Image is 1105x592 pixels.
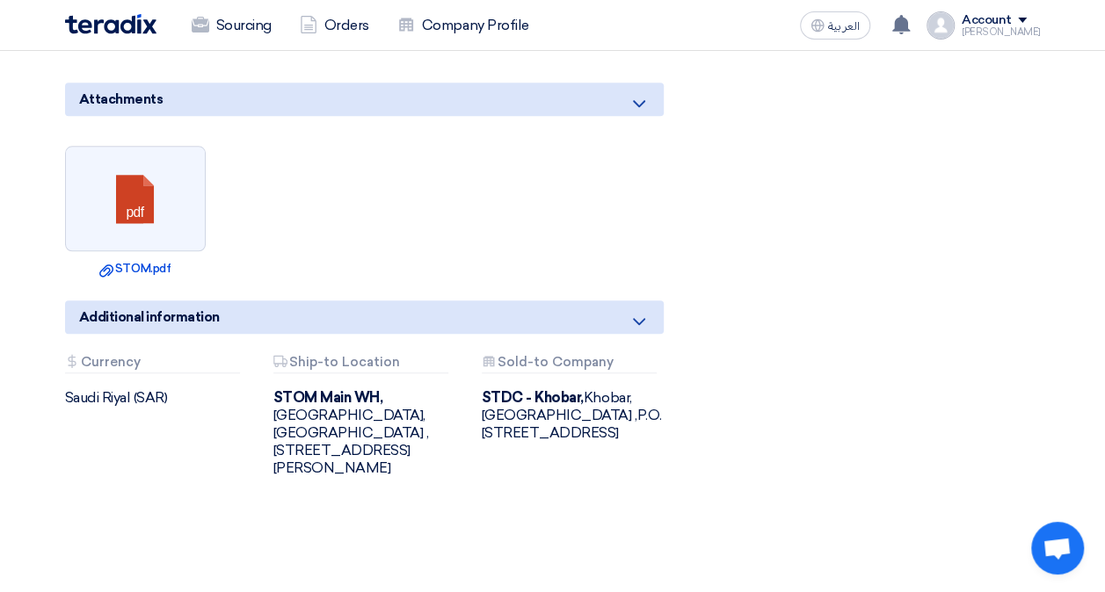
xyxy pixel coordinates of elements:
[273,355,448,373] div: Ship-to Location
[482,389,664,442] div: Khobar, [GEOGRAPHIC_DATA] ,P.O. [STREET_ADDRESS]
[286,6,383,45] a: Orders
[482,389,584,406] b: STDC - Khobar,
[383,6,543,45] a: Company Profile
[65,389,247,407] div: Saudi Riyal (SAR)
[800,11,870,40] button: العربية
[273,389,455,477] div: [GEOGRAPHIC_DATA], [GEOGRAPHIC_DATA] ,[STREET_ADDRESS][PERSON_NAME]
[962,27,1041,37] div: [PERSON_NAME]
[1031,522,1084,574] a: Open chat
[273,389,383,406] b: STOM Main WH,
[927,11,955,40] img: profile_test.png
[70,260,200,278] a: STOM.pdf
[79,90,164,109] span: Attachments
[962,13,1012,28] div: Account
[79,307,220,327] span: Additional information
[828,20,860,32] span: العربية
[65,14,156,34] img: Teradix logo
[178,6,286,45] a: Sourcing
[65,355,240,373] div: Currency
[482,355,657,373] div: Sold-to Company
